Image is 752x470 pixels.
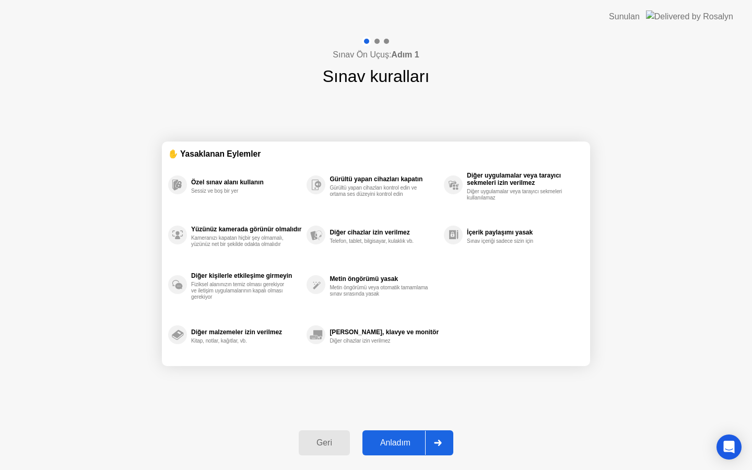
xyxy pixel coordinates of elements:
[299,430,350,455] button: Geri
[323,64,430,89] h1: Sınav kuralları
[330,175,439,183] div: Gürültü yapan cihazları kapatın
[330,328,439,336] div: [PERSON_NAME], klavye ve monitör
[168,148,584,160] div: ✋ Yasaklanan Eylemler
[467,172,579,186] div: Diğer uygulamalar veya tarayıcı sekmeleri izin verilmez
[330,275,439,283] div: Metin öngörümü yasak
[362,430,453,455] button: Anladım
[467,189,566,201] div: Diğer uygulamalar veya tarayıcı sekmeleri kullanılamaz
[191,272,301,279] div: Diğer kişilerle etkileşime girmeyin
[330,185,428,197] div: Gürültü yapan cihazları kontrol edin ve ortama ses düzeyini kontrol edin
[646,10,733,22] img: Delivered by Rosalyn
[366,438,425,448] div: Anladım
[330,229,439,236] div: Diğer cihazlar izin verilmez
[191,338,290,344] div: Kitap, notlar, kağıtlar, vb.
[302,438,347,448] div: Geri
[191,226,301,233] div: Yüzünüz kamerada görünür olmalıdır
[391,50,419,59] b: Adım 1
[716,434,742,460] div: Open Intercom Messenger
[191,235,290,248] div: Kameranızı kapatan hiçbir şey olmamalı, yüzünüz net bir şekilde odakta olmalıdır
[191,179,301,186] div: Özel sınav alanı kullanın
[609,10,640,23] div: Sunulan
[191,281,290,300] div: Fiziksel alanınızın temiz olması gerekiyor ve iletişim uygulamalarının kapalı olması gerekiyor
[467,238,566,244] div: Sınav içeriği sadece sizin için
[191,328,301,336] div: Diğer malzemeler izin verilmez
[330,338,428,344] div: Diğer cihazlar izin verilmez
[330,238,428,244] div: Telefon, tablet, bilgisayar, kulaklık vb.
[330,285,428,297] div: Metin öngörümü veya otomatik tamamlama sınav sırasında yasak
[191,188,290,194] div: Sessiz ve boş bir yer
[467,229,579,236] div: İçerik paylaşımı yasak
[333,49,419,61] h4: Sınav Ön Uçuş:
